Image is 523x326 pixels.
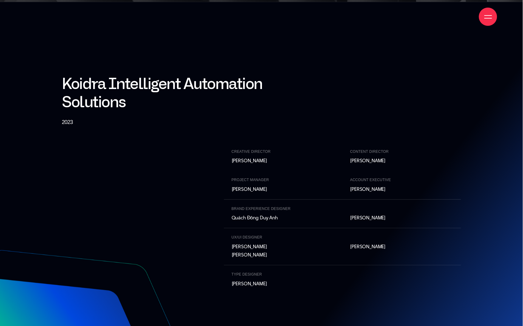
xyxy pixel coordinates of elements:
p: [PERSON_NAME] [232,185,335,193]
p: [PERSON_NAME] [350,214,454,222]
span: UX/UI designer [232,234,335,241]
span: TYPE designer [232,271,335,278]
h2: Koidra Intelligent Automation Solutions [62,75,299,111]
span: Creative director [232,149,335,155]
span: Project manager [232,177,335,184]
p: [PERSON_NAME] [232,156,335,165]
p: [PERSON_NAME] [232,280,335,288]
p: [PERSON_NAME] [350,156,454,165]
p: [PERSON_NAME] [PERSON_NAME] [232,242,335,259]
p: Quách Đông Duy Anh [232,214,335,222]
span: account executive [350,177,454,184]
p: [PERSON_NAME] [350,185,454,193]
p: 2023 [62,117,299,127]
span: BRAND EXPERIENCE DESIGNER [232,206,335,212]
span: content director [350,149,454,155]
p: [PERSON_NAME] [350,242,454,251]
